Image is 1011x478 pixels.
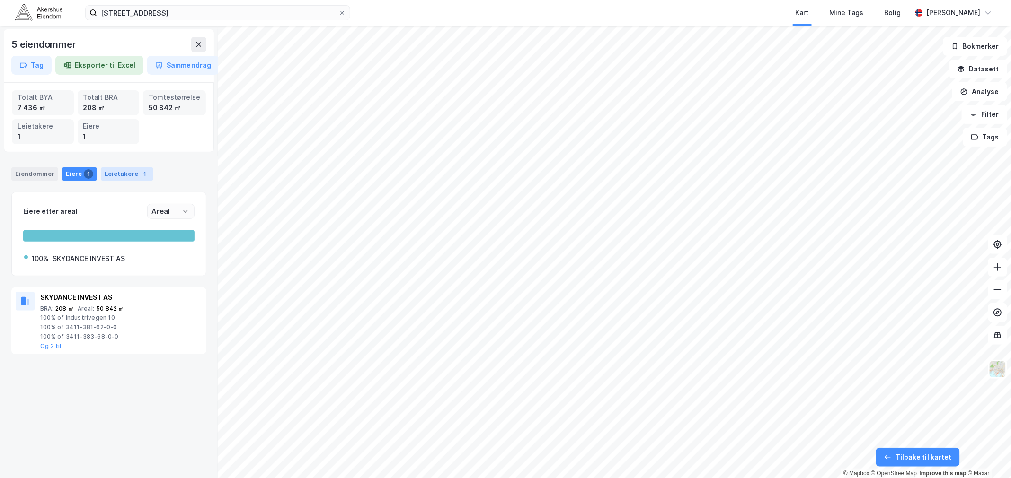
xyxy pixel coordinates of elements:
[830,7,864,18] div: Mine Tags
[23,206,147,217] div: Eiere etter areal
[55,305,74,313] div: 208 ㎡
[11,56,52,75] button: Tag
[18,103,68,113] div: 7 436 ㎡
[40,333,202,340] div: 100% of 3411-383-68-0-0
[84,169,93,179] div: 1
[920,470,967,477] a: Improve this map
[876,448,960,467] button: Tilbake til kartet
[149,103,200,113] div: 50 842 ㎡
[18,92,68,103] div: Totalt BYA
[796,7,809,18] div: Kart
[843,470,869,477] a: Mapbox
[885,7,901,18] div: Bolig
[40,323,202,331] div: 100% of 3411-381-62-0-0
[83,121,134,131] div: Eiere
[40,342,62,350] button: Og 2 til
[149,92,200,103] div: Tomtestørrelse
[963,128,1007,147] button: Tags
[96,305,124,313] div: 50 842 ㎡
[11,167,58,181] div: Eiendommer
[55,56,143,75] button: Eksporter til Excel
[964,433,1011,478] iframe: Chat Widget
[40,314,202,322] div: 100% of Industrivegen 10
[148,204,194,218] input: ClearOpen
[62,167,97,181] div: Eiere
[83,103,134,113] div: 208 ㎡
[140,169,150,179] div: 1
[943,37,1007,56] button: Bokmerker
[32,253,49,264] div: 100%
[952,82,1007,101] button: Analyse
[147,56,219,75] button: Sammendrag
[871,470,917,477] a: OpenStreetMap
[989,360,1007,378] img: Z
[11,37,78,52] div: 5 eiendommer
[101,167,153,181] div: Leietakere
[53,253,125,264] div: SKYDANCE INVEST AS
[40,305,53,313] div: BRA :
[83,131,134,142] div: 1
[78,305,94,313] div: Areal :
[962,105,1007,124] button: Filter
[18,131,68,142] div: 1
[18,121,68,131] div: Leietakere
[964,433,1011,478] div: Kontrollprogram for chat
[15,4,62,21] img: akershus-eiendom-logo.9091f326c980b4bce74ccdd9f866810c.svg
[949,60,1007,78] button: Datasett
[97,6,338,20] input: Søk på adresse, matrikkel, gårdeiere, leietakere eller personer
[927,7,981,18] div: [PERSON_NAME]
[83,92,134,103] div: Totalt BRA
[40,292,202,303] div: SKYDANCE INVEST AS
[182,208,189,215] button: Open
